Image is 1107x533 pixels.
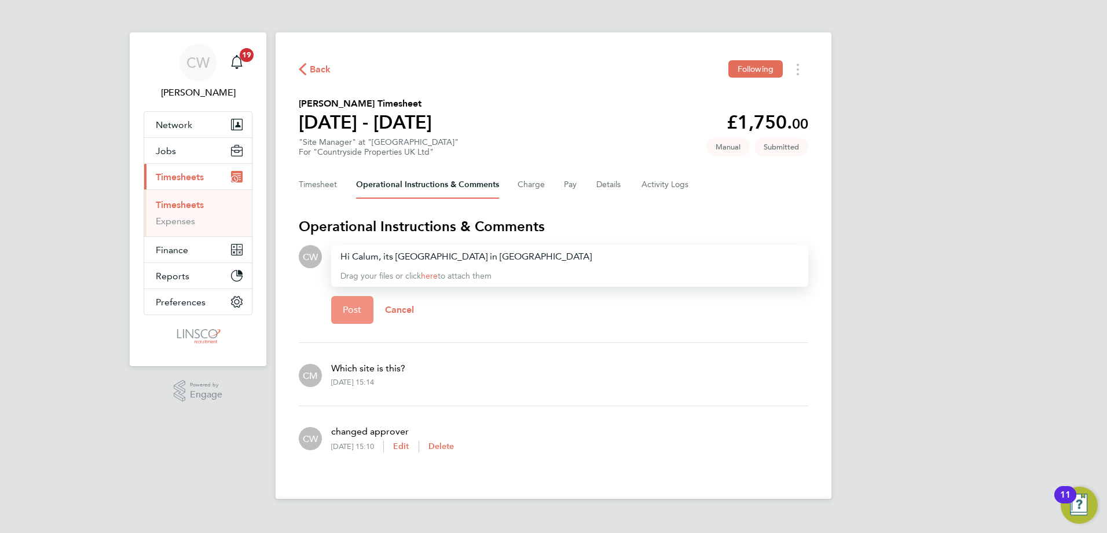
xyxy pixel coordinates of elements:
[564,171,578,199] button: Pay
[299,62,331,76] button: Back
[156,171,204,182] span: Timesheets
[303,432,318,445] span: CW
[642,171,690,199] button: Activity Logs
[186,55,210,70] span: CW
[356,171,499,199] button: Operational Instructions & Comments
[299,171,338,199] button: Timesheet
[299,111,432,134] h1: [DATE] - [DATE]
[144,263,252,289] button: Reports
[144,86,252,100] span: Chloe Whittall
[299,245,322,268] div: Chloe Whittall
[331,425,454,439] p: changed approver
[174,380,223,402] a: Powered byEngage
[240,48,254,62] span: 19
[299,147,459,157] div: For "Countryside Properties UK Ltd"
[156,199,204,210] a: Timesheets
[156,145,176,156] span: Jobs
[144,327,252,345] a: Go to home page
[225,44,248,81] a: 19
[373,296,426,324] button: Cancel
[393,441,409,452] button: Edit
[130,32,266,366] nav: Main navigation
[144,164,252,189] button: Timesheets
[144,112,252,137] button: Network
[331,362,405,375] p: Which site is this?
[706,137,750,156] span: This timesheet was manually created.
[754,137,808,156] span: This timesheet is Submitted.
[190,390,222,400] span: Engage
[144,289,252,315] button: Preferences
[343,304,362,316] span: Post
[738,64,774,74] span: Following
[310,63,331,76] span: Back
[340,271,492,281] span: Drag your files or click to attach them
[144,44,252,100] a: CW[PERSON_NAME]
[156,271,189,282] span: Reports
[331,442,383,451] div: [DATE] 15:10
[787,60,808,78] button: Timesheets Menu
[303,369,318,382] span: CM
[299,97,432,111] h2: [PERSON_NAME] Timesheet
[156,244,188,255] span: Finance
[156,297,206,308] span: Preferences
[428,441,454,452] button: Delete
[792,115,808,132] span: 00
[596,171,623,199] button: Details
[299,217,808,236] h3: Operational Instructions & Comments
[428,441,454,451] span: Delete
[144,237,252,262] button: Finance
[331,378,374,387] div: [DATE] 15:14
[299,137,459,157] div: "Site Manager" at "[GEOGRAPHIC_DATA]"
[385,304,415,315] span: Cancel
[518,171,545,199] button: Charge
[144,138,252,163] button: Jobs
[421,271,438,281] a: here
[340,250,799,264] div: Hi Calum, its [GEOGRAPHIC_DATA] in [GEOGRAPHIC_DATA]
[174,327,222,345] img: linsco-logo-retina.png
[1061,487,1098,524] button: Open Resource Center, 11 new notifications
[331,296,373,324] button: Post
[1060,495,1071,510] div: 11
[728,60,783,78] button: Following
[156,216,195,227] a: Expenses
[299,364,322,387] div: Calum Madden
[393,441,409,451] span: Edit
[303,250,318,263] span: CW
[727,111,808,133] app-decimal: £1,750.
[190,380,222,390] span: Powered by
[156,119,192,130] span: Network
[144,189,252,236] div: Timesheets
[299,427,322,450] div: Chloe Whittall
